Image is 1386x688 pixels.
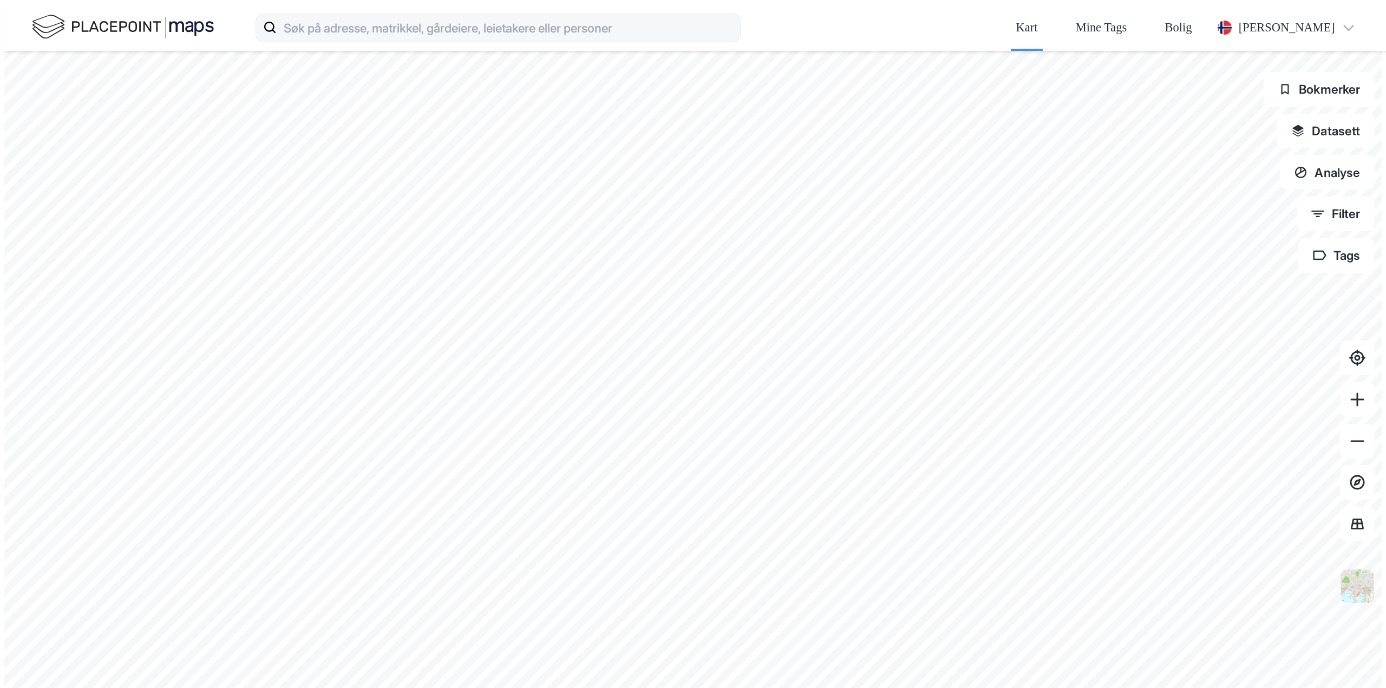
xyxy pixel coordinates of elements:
[277,10,740,45] input: Søk på adresse, matrikkel, gårdeiere, leietakere eller personer
[1264,72,1375,107] button: Bokmerker
[1016,17,1038,38] div: Kart
[1277,114,1375,148] button: Datasett
[1165,17,1192,38] div: Bolig
[32,12,214,43] img: logo.f888ab2527a4732fd821a326f86c7f29.svg
[1339,568,1376,605] img: Z
[1297,196,1375,231] button: Filter
[1076,17,1127,38] div: Mine Tags
[1239,17,1335,38] div: [PERSON_NAME]
[1332,636,1386,688] iframe: Chat Widget
[1298,238,1375,273] button: Tags
[1280,155,1375,189] button: Analyse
